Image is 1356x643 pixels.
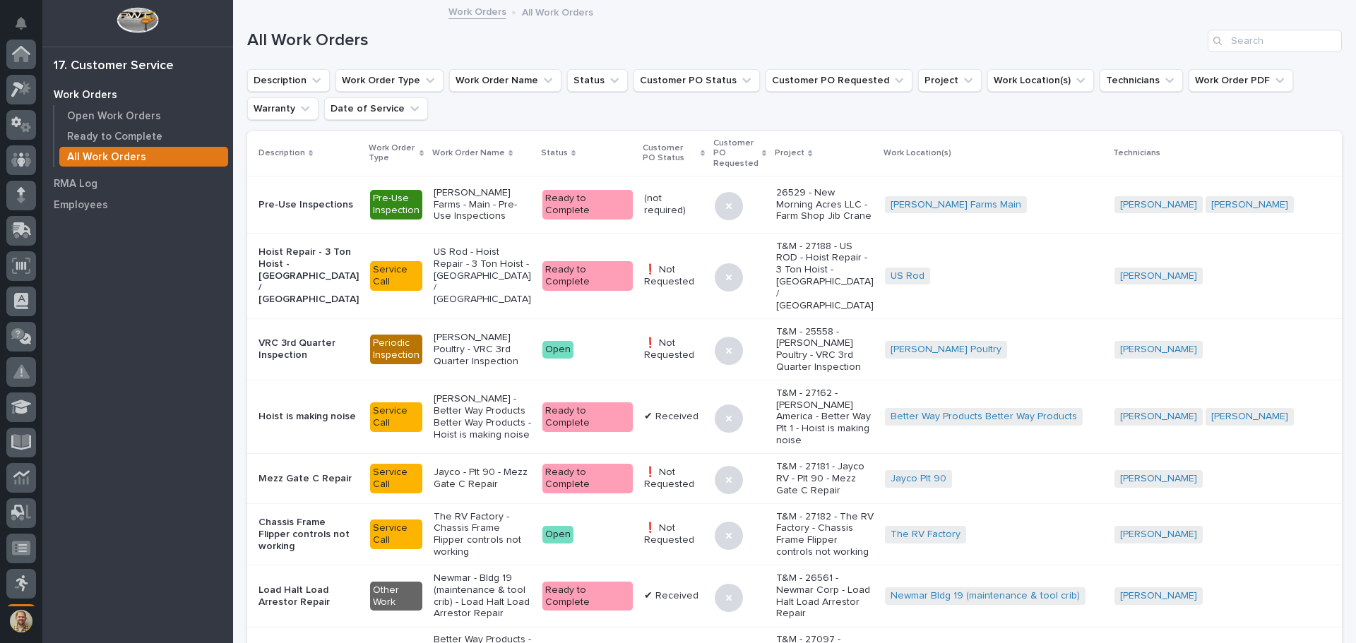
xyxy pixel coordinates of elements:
[370,582,422,611] div: Other Work
[644,337,703,361] p: ❗ Not Requested
[1211,411,1288,423] a: [PERSON_NAME]
[42,173,233,194] a: RMA Log
[634,69,760,92] button: Customer PO Status
[987,69,1094,92] button: Work Location(s)
[776,461,874,496] p: T&M - 27181 - Jayco RV - Plt 90 - Mezz Gate C Repair
[258,145,305,161] p: Description
[370,261,422,291] div: Service Call
[891,270,924,282] a: US Rod
[1120,344,1197,356] a: [PERSON_NAME]
[891,529,961,541] a: The RV Factory
[434,393,531,440] p: [PERSON_NAME] - Better Way Products Better Way Products - Hoist is making noise
[891,473,946,485] a: Jayco Plt 90
[42,194,233,215] a: Employees
[891,344,1001,356] a: [PERSON_NAME] Poultry
[1113,145,1160,161] p: Technicians
[449,69,561,92] button: Work Order Name
[644,467,703,491] p: ❗ Not Requested
[1120,473,1197,485] a: [PERSON_NAME]
[258,246,359,306] p: Hoist Repair - 3 Ton Hoist - [GEOGRAPHIC_DATA] / [GEOGRAPHIC_DATA]
[258,337,359,361] p: VRC 3rd Quarter Inspection
[567,69,628,92] button: Status
[1120,199,1197,211] a: [PERSON_NAME]
[434,187,531,222] p: [PERSON_NAME] Farms - Main - Pre-Use Inspections
[448,3,506,19] a: Work Orders
[542,341,573,359] div: Open
[542,261,633,291] div: Ready to Complete
[370,402,422,432] div: Service Call
[370,335,422,364] div: Periodic Inspection
[432,145,505,161] p: Work Order Name
[776,241,874,312] p: T&M - 27188 - US ROD - Hoist Repair - 3 Ton Hoist - [GEOGRAPHIC_DATA] / [GEOGRAPHIC_DATA]
[18,17,36,40] div: Notifications
[67,131,162,143] p: Ready to Complete
[776,187,874,222] p: 26529 - New Morning Acres LLC - Farm Shop Jib Crane
[370,464,422,493] div: Service Call
[6,606,36,636] button: users-avatar
[1120,529,1197,541] a: [PERSON_NAME]
[1208,30,1342,52] input: Search
[324,97,428,120] button: Date of Service
[369,140,416,167] p: Work Order Type
[891,590,1080,602] a: Newmar Bldg 19 (maintenance & tool crib)
[370,190,422,220] div: Pre-Use Inspection
[775,145,804,161] p: Project
[644,522,703,546] p: ❗ Not Requested
[542,402,633,432] div: Ready to Complete
[434,467,531,491] p: Jayco - Plt 90 - Mezz Gate C Repair
[54,199,108,212] p: Employees
[891,411,1077,423] a: Better Way Products Better Way Products
[54,106,233,126] a: Open Work Orders
[776,511,874,558] p: T&M - 27182 - The RV Factory - Chassis Frame Flipper controls not working
[542,582,633,611] div: Ready to Complete
[258,199,359,211] p: Pre-Use Inspections
[776,572,874,620] p: T&M - 26561 - Newmar Corp - Load Halt Load Arrestor Repair
[776,387,874,447] p: T&M - 27162 - [PERSON_NAME] America - Better Way Plt 1 - Hoist is making noise
[54,89,117,102] p: Work Orders
[434,246,531,306] p: US Rod - Hoist Repair - 3 Ton Hoist - [GEOGRAPHIC_DATA] / [GEOGRAPHIC_DATA]
[1189,69,1293,92] button: Work Order PDF
[541,145,568,161] p: Status
[434,572,531,620] p: Newmar - Bldg 19 (maintenance & tool crib) - Load Halt Load Arrestor Repair
[644,264,703,288] p: ❗ Not Requested
[6,8,36,38] button: Notifications
[67,110,161,123] p: Open Work Orders
[713,136,759,172] p: Customer PO Requested
[117,7,158,33] img: Workspace Logo
[644,590,703,602] p: ✔ Received
[54,59,174,74] div: 17. Customer Service
[54,178,97,191] p: RMA Log
[542,526,573,543] div: Open
[258,517,359,552] p: Chassis Frame Flipper controls not working
[1120,270,1197,282] a: [PERSON_NAME]
[370,519,422,549] div: Service Call
[643,140,697,167] p: Customer PO Status
[258,473,359,485] p: Mezz Gate C Repair
[54,147,233,167] a: All Work Orders
[542,464,633,493] div: Ready to Complete
[918,69,982,92] button: Project
[1120,411,1197,423] a: [PERSON_NAME]
[67,151,146,164] p: All Work Orders
[42,84,233,105] a: Work Orders
[247,97,319,120] button: Warranty
[258,584,359,608] p: Load Halt Load Arrestor Repair
[766,69,912,92] button: Customer PO Requested
[1120,590,1197,602] a: [PERSON_NAME]
[258,411,359,423] p: Hoist is making noise
[1100,69,1183,92] button: Technicians
[776,326,874,373] p: T&M - 25558 - [PERSON_NAME] Poultry - VRC 3rd Quarter Inspection
[522,4,593,19] p: All Work Orders
[247,69,330,92] button: Description
[335,69,444,92] button: Work Order Type
[884,145,951,161] p: Work Location(s)
[644,193,703,217] p: (not required)
[247,30,1202,51] h1: All Work Orders
[644,411,703,423] p: ✔ Received
[1211,199,1288,211] a: [PERSON_NAME]
[434,332,531,367] p: [PERSON_NAME] Poultry - VRC 3rd Quarter Inspection
[54,126,233,146] a: Ready to Complete
[891,199,1021,211] a: [PERSON_NAME] Farms Main
[434,511,531,558] p: The RV Factory - Chassis Frame Flipper controls not working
